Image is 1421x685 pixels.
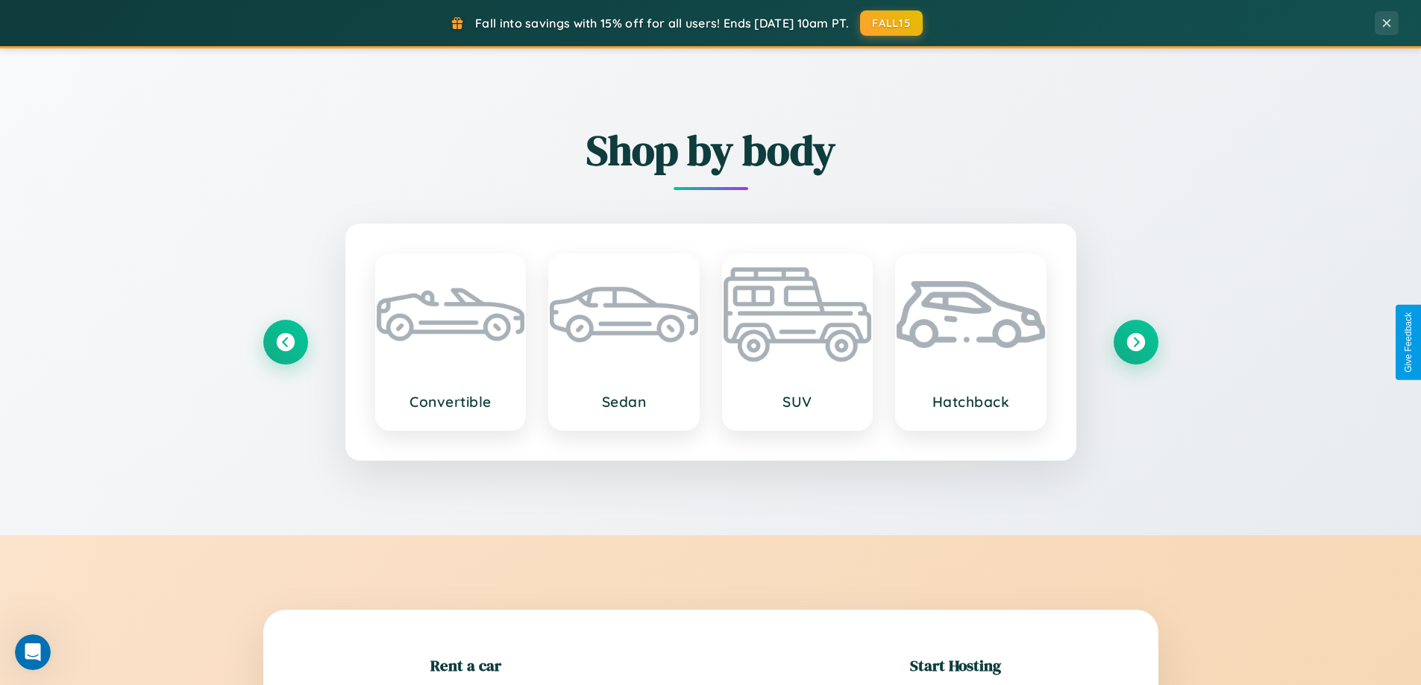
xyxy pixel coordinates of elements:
[1403,312,1414,373] div: Give Feedback
[910,654,1001,676] h2: Start Hosting
[430,654,501,676] h2: Rent a car
[738,393,857,411] h3: SUV
[565,393,683,411] h3: Sedan
[15,634,51,670] iframe: Intercom live chat
[912,393,1030,411] h3: Hatchback
[475,16,849,31] span: Fall into savings with 15% off for all users! Ends [DATE] 10am PT.
[860,10,923,36] button: FALL15
[263,121,1158,179] h2: Shop by body
[392,393,510,411] h3: Convertible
